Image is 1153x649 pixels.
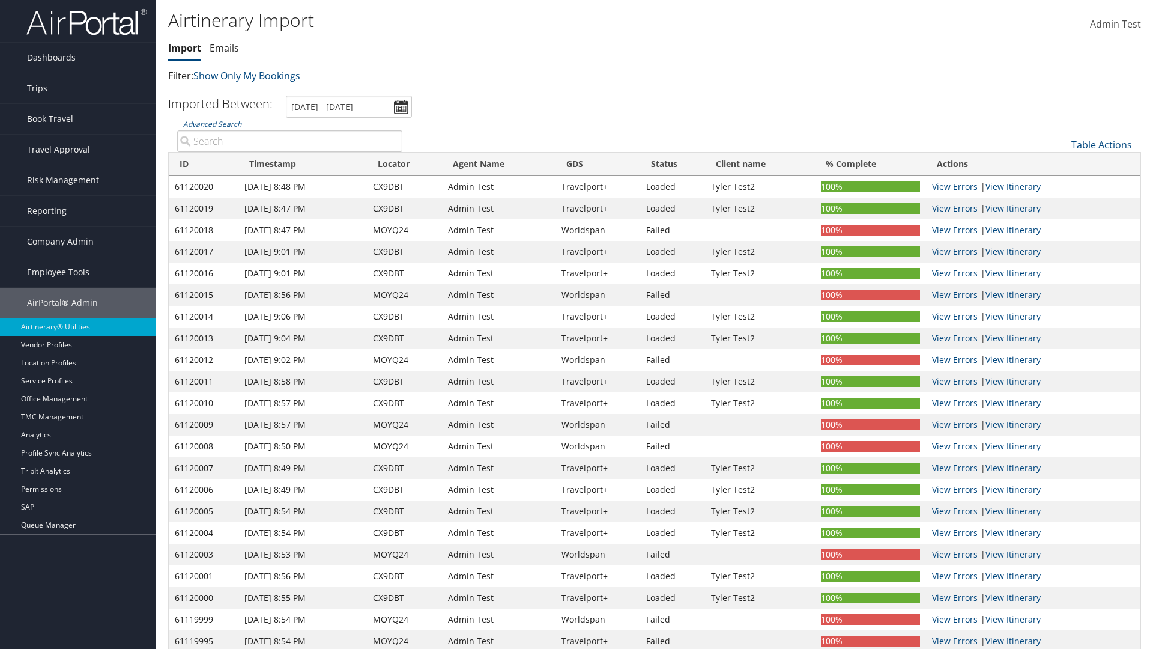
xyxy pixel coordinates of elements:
div: 100% [821,181,920,192]
td: 61120007 [169,457,238,479]
td: Admin Test [442,328,555,349]
td: [DATE] 8:54 PM [238,522,367,544]
td: Failed [640,436,705,457]
a: View errors [932,635,978,647]
td: CX9DBT [367,501,443,522]
td: Tyler Test2 [705,501,815,522]
span: Book Travel [27,104,73,134]
td: CX9DBT [367,392,443,414]
th: Status: activate to sort column ascending [640,153,705,176]
td: Travelport+ [555,392,640,414]
a: View errors [932,614,978,625]
td: Admin Test [442,414,555,436]
td: [DATE] 8:49 PM [238,479,367,501]
td: Tyler Test2 [705,392,815,414]
span: Company Admin [27,227,94,257]
td: Travelport+ [555,371,640,392]
a: View Itinerary Details [985,289,1041,300]
a: View errors [932,462,978,474]
a: View Itinerary Details [985,332,1041,344]
a: Emails [210,41,239,55]
a: Advanced Search [183,119,241,129]
td: [DATE] 8:55 PM [238,587,367,609]
td: Tyler Test2 [705,587,815,609]
td: | [926,306,1140,328]
td: Admin Test [442,501,555,522]
td: Failed [640,349,705,371]
a: View Itinerary Details [985,354,1041,365]
div: 100% [821,636,920,647]
td: Worldspan [555,349,640,371]
a: View errors [932,332,978,344]
td: 61120006 [169,479,238,501]
td: Worldspan [555,219,640,241]
td: | [926,436,1140,457]
h3: Imported Between: [168,96,273,112]
td: Admin Test [442,436,555,457]
th: ID: activate to sort column ascending [169,153,238,176]
a: View Itinerary Details [985,549,1041,560]
td: Admin Test [442,176,555,198]
td: 61120003 [169,544,238,565]
td: Travelport+ [555,241,640,263]
td: Travelport+ [555,501,640,522]
td: [DATE] 8:56 PM [238,284,367,306]
td: | [926,349,1140,371]
a: View errors [932,224,978,236]
td: Worldspan [555,436,640,457]
div: 100% [821,246,920,257]
a: View errors [932,376,978,387]
span: Reporting [27,196,67,226]
td: Loaded [640,587,705,609]
a: View Itinerary Details [985,570,1041,582]
td: 61120005 [169,501,238,522]
td: Travelport+ [555,457,640,479]
th: Timestamp: activate to sort column ascending [238,153,367,176]
a: View errors [932,527,978,538]
img: airportal-logo.png [26,8,147,36]
td: 61120020 [169,176,238,198]
div: 100% [821,571,920,582]
td: | [926,263,1140,284]
a: View Itinerary Details [985,203,1041,214]
div: 100% [821,463,920,474]
td: [DATE] 8:47 PM [238,198,367,219]
td: Travelport+ [555,522,640,544]
td: | [926,241,1140,263]
td: Tyler Test2 [705,241,815,263]
td: Travelport+ [555,479,640,501]
td: [DATE] 8:57 PM [238,414,367,436]
th: GDS: activate to sort column ascending [555,153,640,176]
td: Loaded [640,392,705,414]
div: 100% [821,311,920,322]
div: 100% [821,268,920,279]
td: Admin Test [442,306,555,328]
a: View Itinerary Details [985,440,1041,452]
td: Admin Test [442,349,555,371]
td: [DATE] 8:58 PM [238,371,367,392]
td: [DATE] 8:48 PM [238,176,367,198]
td: CX9DBT [367,457,443,479]
th: Actions [926,153,1140,176]
td: 61120011 [169,371,238,392]
p: Filter: [168,69,817,84]
td: Failed [640,544,705,565]
a: View errors [932,592,978,603]
td: | [926,565,1140,587]
td: [DATE] 9:06 PM [238,306,367,328]
td: Tyler Test2 [705,198,815,219]
td: | [926,522,1140,544]
td: | [926,479,1140,501]
a: View errors [932,419,978,430]
td: Tyler Test2 [705,263,815,284]
td: MOYQ24 [367,436,443,457]
td: Tyler Test2 [705,176,815,198]
td: Tyler Test2 [705,457,815,479]
a: View Itinerary Details [985,635,1041,647]
td: 61120014 [169,306,238,328]
a: View Itinerary Details [985,311,1041,322]
div: 100% [821,203,920,214]
td: Loaded [640,371,705,392]
input: Advanced Search [177,130,402,152]
td: Worldspan [555,414,640,436]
